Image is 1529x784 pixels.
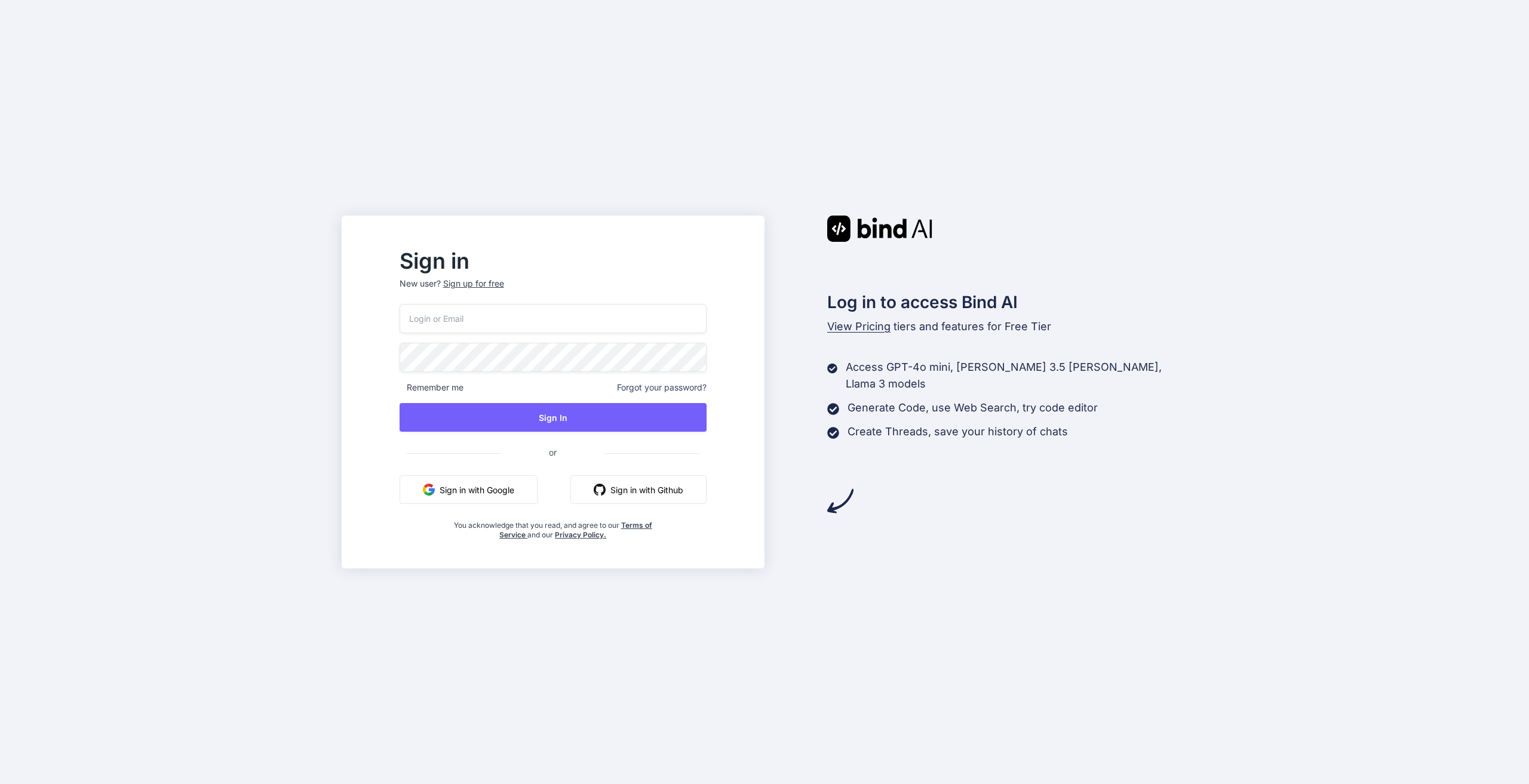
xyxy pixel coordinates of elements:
[555,530,606,539] a: Privacy Policy.
[617,382,707,393] span: Forgot your password?
[400,278,707,304] p: New user?
[443,278,504,290] div: Sign up for free
[501,438,604,467] span: or
[846,359,1187,392] p: Access GPT-4o mini, [PERSON_NAME] 3.5 [PERSON_NAME], Llama 3 models
[423,484,435,496] img: google
[848,423,1068,440] p: Create Threads, save your history of chats
[499,521,652,539] a: Terms of Service
[594,484,606,496] img: github
[827,318,1188,335] p: tiers and features for Free Tier
[570,475,707,504] button: Sign in with Github
[450,514,655,540] div: You acknowledge that you read, and agree to our and our
[827,320,891,333] span: View Pricing
[400,251,707,270] h2: Sign in
[400,382,463,393] span: Remember me
[400,475,538,504] button: Sign in with Google
[827,216,932,242] img: Bind AI logo
[827,290,1188,315] h2: Log in to access Bind AI
[400,403,707,432] button: Sign In
[848,399,1098,416] p: Generate Code, use Web Search, try code editor
[400,304,707,333] input: Login or Email
[827,488,853,514] img: arrow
